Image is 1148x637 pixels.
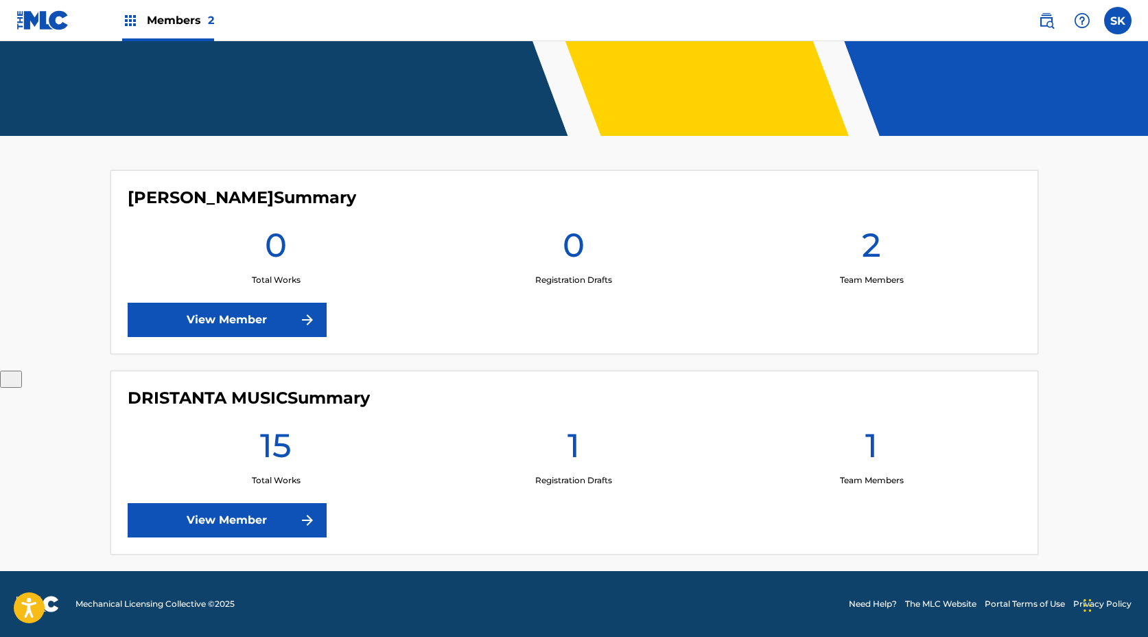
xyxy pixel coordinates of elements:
iframe: Chat Widget [1079,571,1148,637]
p: Total Works [252,474,301,487]
img: MLC Logo [16,10,69,30]
a: The MLC Website [905,598,976,610]
a: View Member [128,303,327,337]
span: Members [147,12,214,28]
img: help [1074,12,1090,29]
h1: 15 [260,425,292,474]
img: Top Rightsholders [122,12,139,29]
img: f7272a7cc735f4ea7f67.svg [299,512,316,529]
h1: 1 [865,425,878,474]
a: Need Help? [849,598,897,610]
span: Mechanical Licensing Collective © 2025 [75,598,235,610]
div: User Menu [1104,7,1132,34]
div: Help [1068,7,1096,34]
h4: ANISH PRASAI [128,187,356,208]
h1: 0 [563,224,585,274]
a: Privacy Policy [1073,598,1132,610]
p: Team Members [840,474,904,487]
h1: 2 [862,224,881,274]
a: View Member [128,503,327,537]
p: Registration Drafts [535,274,612,286]
p: Registration Drafts [535,474,612,487]
h1: 1 [567,425,580,474]
h4: DRISTANTA MUSIC [128,388,370,408]
p: Total Works [252,274,301,286]
img: logo [16,596,59,612]
span: 2 [208,14,214,27]
a: Public Search [1033,7,1060,34]
h1: 0 [265,224,287,274]
img: search [1038,12,1055,29]
p: Team Members [840,274,904,286]
img: f7272a7cc735f4ea7f67.svg [299,312,316,328]
div: Drag [1083,585,1092,626]
a: Portal Terms of Use [985,598,1065,610]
